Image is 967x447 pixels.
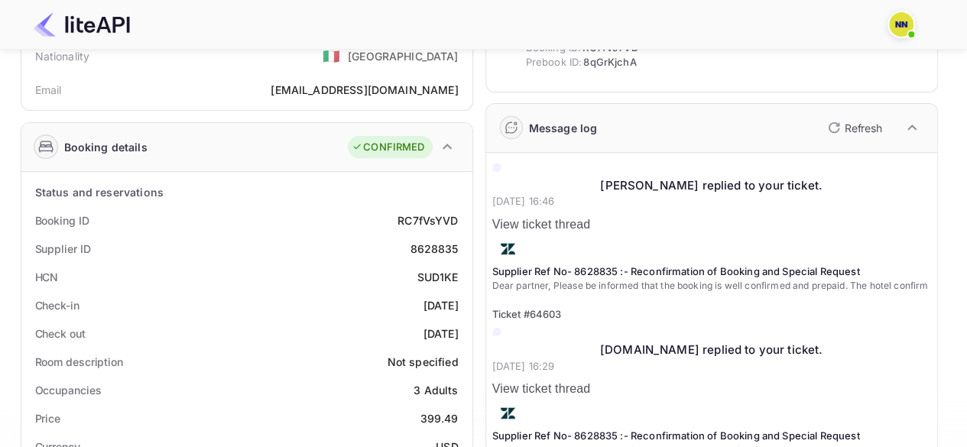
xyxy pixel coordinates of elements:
[35,48,90,64] div: Nationality
[35,410,61,426] div: Price
[492,308,562,320] span: Ticket #64603
[492,429,931,444] p: Supplier Ref No- 8628835 :- Reconfirmation of Booking and Special Request
[352,140,424,155] div: CONFIRMED
[398,212,458,228] div: RC7fVsYVD
[492,279,931,293] p: Dear partner, Please be informed that the booking is well confirmed and prepaid. The hotel confirm
[583,55,636,70] span: 8qGrKjchA
[35,269,59,285] div: HCN
[35,82,62,98] div: Email
[35,212,89,228] div: Booking ID
[845,120,882,136] p: Refresh
[35,354,123,370] div: Room description
[492,359,931,374] p: [DATE] 16:29
[64,139,148,155] div: Booking details
[410,241,458,257] div: 8628835
[819,115,888,140] button: Refresh
[417,269,459,285] div: SUD1KE
[526,55,582,70] span: Prebook ID:
[492,234,523,264] img: AwvSTEc2VUhQAAAAAElFTkSuQmCC
[35,382,102,398] div: Occupancies
[889,12,913,37] img: N/A N/A
[323,42,340,70] span: United States
[35,326,86,342] div: Check out
[35,184,164,200] div: Status and reservations
[35,297,80,313] div: Check-in
[423,326,459,342] div: [DATE]
[492,342,931,359] div: [DOMAIN_NAME] replied to your ticket.
[492,215,931,234] p: View ticket thread
[34,12,130,37] img: LiteAPI Logo
[348,48,459,64] div: [GEOGRAPHIC_DATA]
[414,382,458,398] div: 3 Adults
[35,241,91,257] div: Supplier ID
[423,297,459,313] div: [DATE]
[529,120,598,136] div: Message log
[388,354,459,370] div: Not specified
[492,264,931,280] p: Supplier Ref No- 8628835 :- Reconfirmation of Booking and Special Request
[492,194,931,209] p: [DATE] 16:46
[492,398,523,429] img: AwvSTEc2VUhQAAAAAElFTkSuQmCC
[492,177,931,195] div: [PERSON_NAME] replied to your ticket.
[492,380,931,398] p: View ticket thread
[271,82,458,98] div: [EMAIL_ADDRESS][DOMAIN_NAME]
[420,410,459,426] div: 399.49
